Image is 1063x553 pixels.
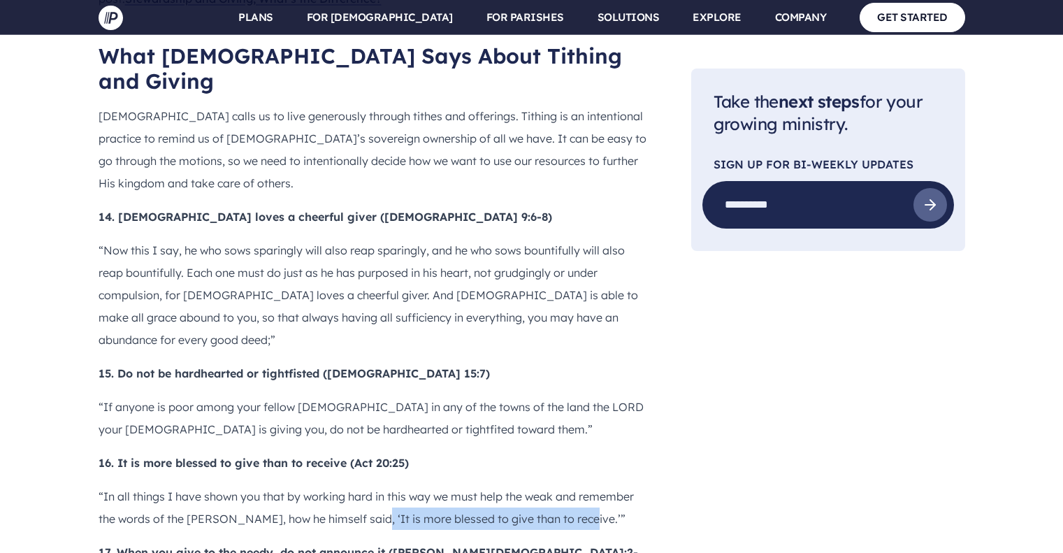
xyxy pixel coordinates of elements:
[714,159,943,171] p: SIGN UP FOR Bi-Weekly Updates
[714,91,923,135] span: Take the for your growing ministry.
[99,456,409,470] b: 16. It is more blessed to give than to receive (Act 20:25)
[860,3,965,31] a: GET STARTED
[99,366,490,380] b: 15. Do not be hardhearted or tightfisted ([DEMOGRAPHIC_DATA] 15:7)
[99,43,646,94] h2: What [DEMOGRAPHIC_DATA] Says About Tithing and Giving
[99,239,646,351] p: “Now this I say, he who sows sparingly will also reap sparingly, and he who sows bountifully will...
[99,396,646,440] p: “If anyone is poor among your fellow [DEMOGRAPHIC_DATA] in any of the towns of the land the LORD ...
[99,485,646,530] p: “In all things I have shown you that by working hard in this way we must help the weak and rememb...
[99,105,646,194] p: [DEMOGRAPHIC_DATA] calls us to live generously through tithes and offerings. Tithing is an intent...
[99,210,552,224] b: 14. [DEMOGRAPHIC_DATA] loves a cheerful giver ([DEMOGRAPHIC_DATA] 9:6-8)
[779,91,860,112] span: next steps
